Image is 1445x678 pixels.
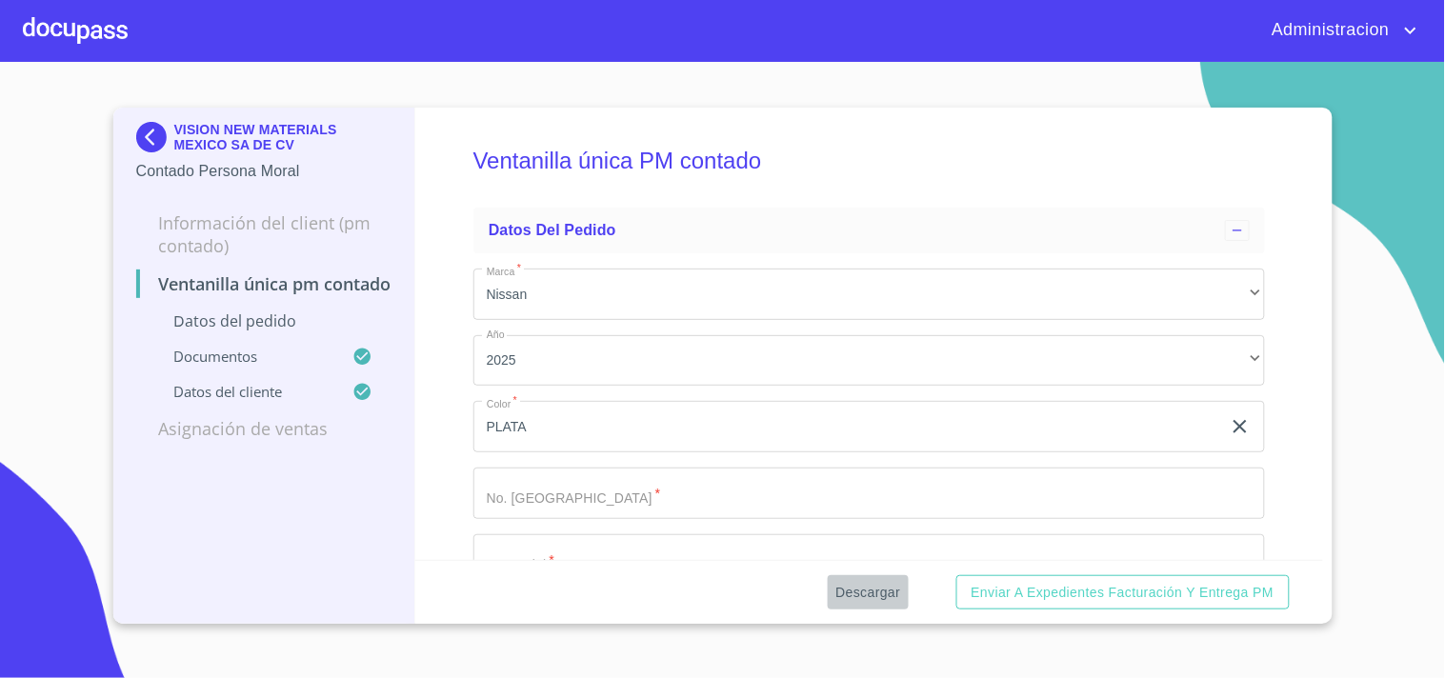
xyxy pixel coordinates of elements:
span: Enviar a Expedientes Facturación y Entrega PM [972,581,1274,605]
img: Docupass spot blue [136,122,174,152]
span: Descargar [835,581,900,605]
p: Datos del cliente [136,382,353,401]
button: account of current user [1257,15,1422,46]
p: Documentos [136,347,353,366]
button: Descargar [828,575,908,610]
button: clear input [1229,415,1252,438]
p: Datos del pedido [136,310,392,331]
div: VISION NEW MATERIALS MEXICO SA DE CV [136,122,392,160]
p: VISION NEW MATERIALS MEXICO SA DE CV [174,122,392,152]
div: 2025 [473,335,1265,387]
div: Nissan [473,269,1265,320]
p: Ventanilla única PM contado [136,272,392,295]
p: Asignación de Ventas [136,417,392,440]
span: Datos del pedido [489,222,616,238]
div: Datos del pedido [473,208,1265,253]
span: Administracion [1257,15,1399,46]
p: Información del Client (PM contado) [136,211,392,257]
p: Contado Persona Moral [136,160,392,183]
button: Enviar a Expedientes Facturación y Entrega PM [956,575,1290,610]
h5: Ventanilla única PM contado [473,122,1265,200]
